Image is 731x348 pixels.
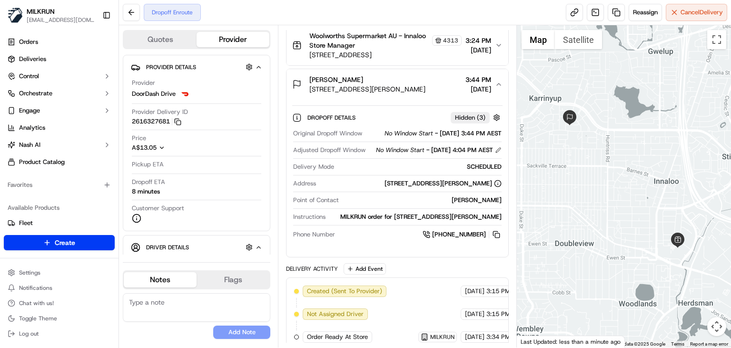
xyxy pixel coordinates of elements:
span: Provider Details [146,63,196,71]
button: [EMAIL_ADDRESS][DOMAIN_NAME] [27,16,95,24]
span: 3:15 PM AEST [486,310,527,318]
button: Fleet [4,215,115,231]
button: Notifications [4,281,115,295]
span: Address [293,179,316,188]
span: [PERSON_NAME] [309,75,363,84]
span: Cancel Delivery [681,8,723,17]
div: Available Products [4,200,115,215]
button: Provider [197,32,269,47]
span: Driver Details [146,244,189,251]
button: Orchestrate [4,86,115,101]
button: Show street map [522,30,555,49]
div: MILKRUN order for [STREET_ADDRESS][PERSON_NAME] [329,213,502,221]
div: [PERSON_NAME][STREET_ADDRESS][PERSON_NAME]3:44 PM[DATE] [286,100,508,257]
button: Settings [4,266,115,279]
a: Open this area in Google Maps (opens a new window) [519,335,551,348]
span: Engage [19,106,40,115]
div: [PERSON_NAME] [343,196,502,205]
button: Reassign [629,4,662,21]
button: Show satellite imagery [555,30,602,49]
img: doordash_logo_v2.png [179,88,191,100]
span: [DATE] [465,333,484,341]
button: MILKRUN [27,7,55,16]
span: 3:44 PM [465,75,491,84]
span: Not Assigned Driver [307,310,364,318]
span: MILKRUN [430,333,454,341]
span: Order Ready At Store [307,333,368,341]
button: A$13.05 [132,143,216,152]
span: Notifications [19,284,52,292]
img: Google [519,335,551,348]
button: Add Event [344,263,386,275]
span: Woolworths Supermarket AU - Innaloo Store Manager [309,31,430,50]
button: Toggle fullscreen view [707,30,726,49]
div: 8 minutes [132,187,160,196]
span: [STREET_ADDRESS] [309,50,462,60]
button: Create [4,235,115,250]
span: DoorDash Drive [132,90,176,98]
span: [DATE] 4:04 PM AEST [431,146,493,154]
a: Fleet [8,219,111,227]
div: Favorites [4,177,115,193]
img: MILKRUN [8,8,23,23]
button: Control [4,69,115,84]
a: Analytics [4,120,115,135]
button: Hidden (3) [451,112,503,123]
div: Delivery Activity [286,265,338,273]
span: [DATE] [465,45,491,55]
button: Flags [197,272,269,287]
span: Provider [132,79,155,87]
span: Settings [19,269,40,276]
button: Engage [4,103,115,118]
span: Dropoff Details [307,114,357,122]
button: Nash AI [4,137,115,153]
span: Price [132,134,146,143]
span: Product Catalog [19,158,65,166]
span: [PHONE_NUMBER] [432,230,486,239]
button: MILKRUNMILKRUN[EMAIL_ADDRESS][DOMAIN_NAME] [4,4,99,27]
span: Map data ©2025 Google [613,341,665,347]
span: Provider Delivery ID [132,108,188,116]
span: 3:15 PM AEST [486,287,527,296]
a: Report a map error [690,341,728,347]
span: Analytics [19,123,45,132]
span: Nash AI [19,141,40,149]
button: Log out [4,327,115,340]
button: CancelDelivery [666,4,727,21]
span: Orchestrate [19,89,52,98]
button: Woolworths Supermarket AU - Innaloo Store Manager4313[STREET_ADDRESS]3:24 PM[DATE] [286,25,508,65]
div: SCHEDULED [338,163,502,171]
span: Original Dropoff Window [293,129,362,138]
span: Dropoff ETA [132,178,165,186]
span: Adjusted Dropoff Window [293,146,365,154]
a: Orders [4,34,115,50]
span: [DATE] [465,310,484,318]
span: - [426,146,429,154]
span: Created (Sent To Provider) [307,287,382,296]
span: [DATE] [465,84,491,94]
span: [DATE] [465,287,484,296]
span: [STREET_ADDRESS][PERSON_NAME] [309,84,425,94]
span: Chat with us! [19,299,54,307]
a: Product Catalog [4,154,115,170]
a: Terms (opens in new tab) [671,341,684,347]
a: Deliveries [4,51,115,67]
span: No Window Start [376,146,425,154]
span: Instructions [293,213,326,221]
span: Deliveries [19,55,46,63]
button: Quotes [124,32,197,47]
span: 3:24 PM [465,36,491,45]
span: 4313 [443,37,458,44]
span: [DATE] 3:44 PM AEST [440,129,502,138]
span: Hidden ( 3 ) [455,113,485,122]
span: Toggle Theme [19,315,57,322]
span: Orders [19,38,38,46]
button: Provider Details [131,59,262,75]
div: Last Updated: less than a minute ago [517,336,625,348]
span: Log out [19,330,39,338]
span: Customer Support [132,204,184,213]
button: 2616327681 [132,117,181,126]
span: A$13.05 [132,143,157,152]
